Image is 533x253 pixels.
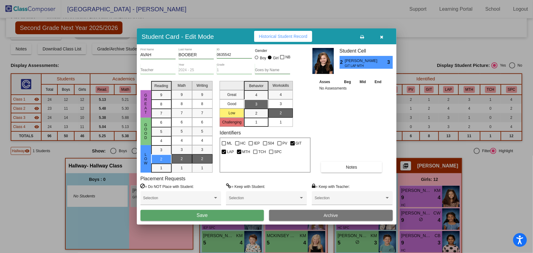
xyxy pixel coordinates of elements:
span: 9 [201,92,203,97]
span: Save [197,213,208,218]
mat-label: Gender [255,48,290,53]
label: = Keep with Teacher: [312,183,350,189]
span: 2 [255,111,257,116]
h3: Student Card - Edit Mode [142,33,214,40]
h3: Student Cell [340,48,393,54]
th: Asses [318,79,340,85]
th: End [370,79,386,85]
button: Historical Student Record [254,31,312,42]
span: 3 [280,101,282,107]
span: 504 [268,140,274,147]
span: Workskills [272,83,289,88]
th: Mid [356,79,370,85]
span: 3 [255,101,257,107]
span: Historical Student Record [259,34,308,39]
span: Low [143,152,148,165]
span: 3 [160,147,162,153]
span: 2 [340,59,345,66]
span: 8 [181,101,183,107]
span: 7 [181,110,183,116]
span: Great [143,93,148,115]
div: Boy [260,55,266,61]
input: Enter ID [217,53,252,57]
span: 2 [181,156,183,162]
span: Archive [324,213,338,218]
span: ML [227,140,232,147]
span: 3 [181,147,183,152]
span: 1 [280,119,282,125]
span: 8 [160,101,162,107]
span: 4 [280,92,282,97]
span: 3 [201,147,203,152]
label: = Do NOT Place with Student: [141,183,194,189]
input: grade [217,68,252,72]
span: Writing [196,83,208,88]
span: HC [240,140,246,147]
span: 2 [280,110,282,116]
label: = Keep with Student: [226,183,265,189]
span: 3 [387,59,392,66]
span: IEP [254,140,260,147]
span: 5 [160,129,162,134]
span: 7 [160,111,162,116]
span: GIT [296,140,302,147]
span: 1 [201,165,203,171]
input: year [179,68,214,72]
span: 8 [201,101,203,107]
span: 9 [160,92,162,98]
label: Identifiers [220,130,241,136]
input: goes by name [255,68,290,72]
span: 1 [255,119,257,125]
span: 6 [160,120,162,125]
span: [PERSON_NAME] [345,58,379,64]
span: Reading [155,83,168,89]
span: Good [143,123,148,140]
span: 4 [160,138,162,144]
span: 1 [181,165,183,171]
span: PV [283,140,287,147]
span: NB [285,53,290,61]
span: SPC [274,148,282,156]
button: Save [141,210,264,221]
button: Archive [269,210,393,221]
span: 9 [181,92,183,97]
div: Girl [273,55,279,61]
span: TCH [258,148,266,156]
span: GIT LAP MTH [345,64,374,68]
input: teacher [141,68,176,72]
span: 4 [201,138,203,143]
span: 6 [181,119,183,125]
span: 4 [255,92,257,98]
span: 7 [201,110,203,116]
span: 2 [160,156,162,162]
span: Math [178,83,186,88]
td: No Assessments [318,85,386,91]
span: Behavior [249,83,264,89]
label: Placement Requests [141,176,186,182]
span: 2 [201,156,203,162]
span: 6 [201,119,203,125]
span: 5 [201,129,203,134]
span: 5 [181,129,183,134]
span: MTH [242,148,250,156]
th: Beg [340,79,356,85]
span: Notes [346,165,357,170]
span: 4 [181,138,183,143]
button: Notes [321,162,382,173]
span: 1 [160,165,162,171]
span: LAP [227,148,234,156]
